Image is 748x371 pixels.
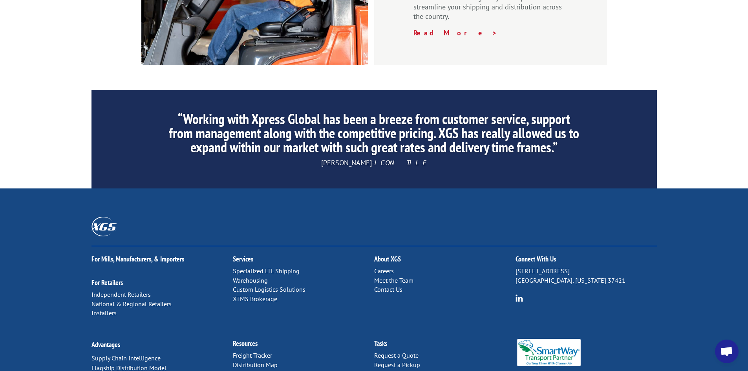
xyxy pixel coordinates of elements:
[91,254,184,263] a: For Mills, Manufacturers, & Importers
[91,340,120,349] a: Advantages
[374,340,516,351] h2: Tasks
[91,217,117,236] img: XGS_Logos_ALL_2024_All_White
[233,295,277,303] a: XTMS Brokerage
[372,158,374,167] span: -
[516,294,523,302] img: group-6
[233,267,300,275] a: Specialized LTL Shipping
[233,285,305,293] a: Custom Logistics Solutions
[374,158,427,167] span: ICON TILE
[165,112,583,158] h2: “Working with Xpress Global has been a breeze from customer service, support from management alon...
[374,267,394,275] a: Careers
[233,351,272,359] a: Freight Tracker
[715,340,739,363] div: Open chat
[374,361,420,369] a: Request a Pickup
[516,267,657,285] p: [STREET_ADDRESS] [GEOGRAPHIC_DATA], [US_STATE] 37421
[516,339,583,366] img: Smartway_Logo
[321,158,372,167] span: [PERSON_NAME]
[516,256,657,267] h2: Connect With Us
[233,339,258,348] a: Resources
[374,351,419,359] a: Request a Quote
[233,361,278,369] a: Distribution Map
[91,309,117,317] a: Installers
[374,254,401,263] a: About XGS
[91,354,161,362] a: Supply Chain Intelligence
[91,300,172,308] a: National & Regional Retailers
[233,254,253,263] a: Services
[374,285,402,293] a: Contact Us
[413,28,497,37] a: Read More >
[374,276,413,284] a: Meet the Team
[91,291,151,298] a: Independent Retailers
[233,276,268,284] a: Warehousing
[91,278,123,287] a: For Retailers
